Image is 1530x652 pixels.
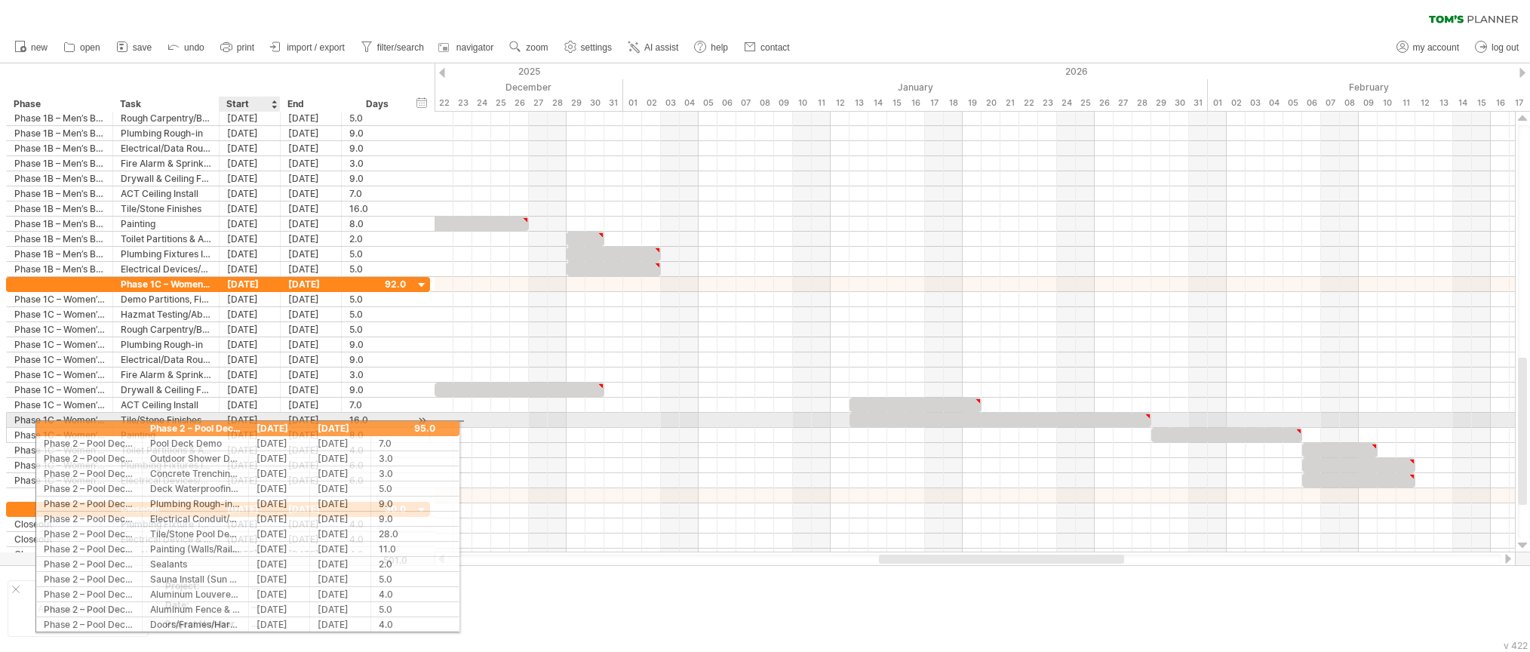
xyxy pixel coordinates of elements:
div: [DATE] [220,547,281,561]
div: Phase 1C – Women’s Bathroom [14,368,105,382]
div: [DATE] [281,352,342,367]
div: Phase 1C – Women’s Bathroom [14,473,105,487]
div: scroll to activity [415,413,429,429]
div: 9.0 [349,141,406,155]
div: [DATE] [281,111,342,125]
div: ACT Ceiling Install [121,398,211,412]
div: [DATE] [281,368,342,382]
div: 9.0 [349,126,406,140]
div: 5.0 [349,247,406,261]
div: 7.0 [349,398,406,412]
div: 4.0 [349,517,406,531]
div: Phase 1C – Women’s Bathroom [14,413,105,427]
div: Saturday, 10 January 2026 [793,95,812,111]
div: Wednesday, 21 January 2026 [1000,95,1019,111]
div: Saturday, 14 February 2026 [1453,95,1472,111]
div: .... [251,580,378,592]
div: Phase 1C – Women’s Bathroom [14,337,105,352]
div: Days [341,97,413,112]
div: Closeout [14,547,105,561]
div: Tile/Stone Finishes [121,201,211,216]
div: Monday, 2 February 2026 [1227,95,1246,111]
div: Wednesday, 7 January 2026 [736,95,755,111]
div: Add your own logo [8,580,149,637]
div: Phase 1B – Men’s Bathroom [14,156,105,171]
div: [DATE] [281,292,342,306]
div: Phase 1C – Women’s Bathroom [14,398,105,412]
div: Plumbing Rough-in [121,126,211,140]
div: Phase 1C – Women’s Bathroom [14,352,105,367]
div: Saturday, 7 February 2026 [1321,95,1340,111]
a: log out [1471,38,1523,57]
a: settings [561,38,616,57]
div: 4.0 [349,443,406,457]
div: [DATE] [281,458,342,472]
div: Phase 1B – Men’s Bathroom [14,232,105,246]
div: [DATE] [281,141,342,155]
div: Phase 1C – Women’s Bathroom [14,458,105,472]
a: zoom [505,38,552,57]
div: .... [251,617,378,630]
div: [DATE] [220,532,281,546]
div: [DATE] [220,247,281,261]
div: 9.0 [349,352,406,367]
span: print [237,42,254,53]
a: new [11,38,52,57]
div: Sunday, 1 February 2026 [1208,95,1227,111]
div: 8.0 [349,217,406,231]
div: [DATE] [281,322,342,337]
div: Phase 1B – Men’s Bathroom [14,141,105,155]
div: Sunday, 15 February 2026 [1472,95,1491,111]
div: [DATE] [281,171,342,186]
div: [DATE] [220,232,281,246]
div: 3.0 [349,156,406,171]
div: Thursday, 22 January 2026 [1019,95,1038,111]
div: Sunday, 4 January 2026 [680,95,699,111]
div: [DATE] [281,547,342,561]
div: [DATE] [220,413,281,427]
div: Phase 1C – Women’s Bathroom [14,322,105,337]
div: Sunday, 18 January 2026 [944,95,963,111]
div: Wednesday, 11 February 2026 [1396,95,1415,111]
div: 501.0 [343,555,407,566]
div: Sunday, 25 January 2026 [1076,95,1095,111]
div: Painting [121,428,211,442]
span: undo [184,42,204,53]
div: Friday, 9 January 2026 [774,95,793,111]
div: Closeout [14,517,105,531]
div: Friday, 16 January 2026 [906,95,925,111]
div: 5.0 [349,322,406,337]
div: Wednesday, 14 January 2026 [868,95,887,111]
div: Tuesday, 13 January 2026 [849,95,868,111]
div: Sunday, 11 January 2026 [812,95,831,111]
div: Hazmat Testing/Abatement [121,307,211,321]
div: Wednesday, 24 December 2025 [472,95,491,111]
div: Phase 1C – Women’s Bathroom [14,443,105,457]
div: [DATE] [220,517,281,531]
div: Plumbing Fixture Testing [121,517,211,531]
div: Tuesday, 10 February 2026 [1378,95,1396,111]
div: Rough Carpentry/Backing [121,322,211,337]
div: 9.0 [349,337,406,352]
div: Phase 1C – Women’s Bathroom [121,277,211,291]
div: [DATE] [220,201,281,216]
div: Saturday, 27 December 2025 [529,95,548,111]
div: Closeout [121,502,211,516]
div: Friday, 26 December 2025 [510,95,529,111]
a: contact [740,38,794,57]
div: Tuesday, 30 December 2025 [585,95,604,111]
div: 9.0 [349,383,406,397]
div: Monday, 9 February 2026 [1359,95,1378,111]
div: Tuesday, 27 January 2026 [1114,95,1132,111]
div: [DATE] [281,247,342,261]
div: 2.0 [349,232,406,246]
div: Fire Alarm Testing [121,547,211,561]
div: [DATE] [220,473,281,487]
div: Monday, 29 December 2025 [567,95,585,111]
div: Plumbing Fixtures Install [121,247,211,261]
div: [DATE] [220,171,281,186]
div: Date: [165,598,248,611]
div: [DATE] [220,398,281,412]
div: [DATE] [281,126,342,140]
div: Monday, 5 January 2026 [699,95,717,111]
